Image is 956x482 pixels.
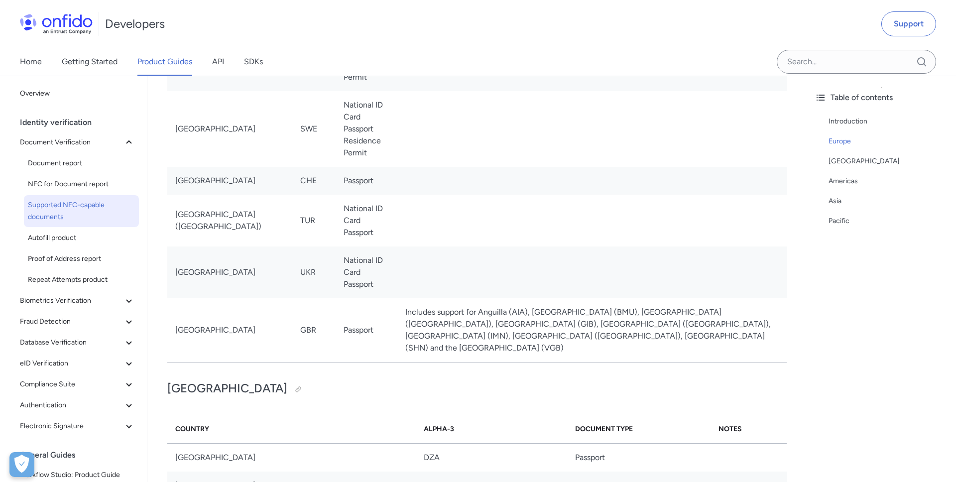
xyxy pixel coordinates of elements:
button: Fraud Detection [16,312,139,332]
a: Proof of Address report [24,249,139,269]
td: DZA [416,443,568,472]
a: Product Guides [137,48,192,76]
a: SDKs [244,48,263,76]
span: Proof of Address report [28,253,135,265]
span: Database Verification [20,337,123,349]
a: Asia [829,195,948,207]
td: UKR [292,246,336,298]
input: Onfido search input field [777,50,936,74]
td: TUR [292,195,336,246]
td: Passport [336,167,397,195]
span: Biometrics Verification [20,295,123,307]
a: Repeat Attempts product [24,270,139,290]
button: Electronic Signature [16,416,139,436]
div: General Guides [20,445,143,465]
a: NFC for Document report [24,174,139,194]
td: SWE [292,91,336,167]
button: eID Verification [16,354,139,373]
td: [GEOGRAPHIC_DATA] [167,167,292,195]
button: Database Verification [16,333,139,353]
td: CHE [292,167,336,195]
td: National ID Card Passport [336,195,397,246]
h1: Developers [105,16,165,32]
a: API [212,48,224,76]
strong: Country [175,425,209,433]
strong: Document Type [575,425,633,433]
td: [GEOGRAPHIC_DATA] [167,91,292,167]
div: Table of contents [815,92,948,104]
button: Document Verification [16,132,139,152]
strong: Notes [718,425,742,433]
a: Introduction [829,116,948,127]
td: Passport [567,443,710,472]
td: [GEOGRAPHIC_DATA] [167,443,416,472]
td: [GEOGRAPHIC_DATA] [167,298,292,362]
span: Supported NFC-capable documents [28,199,135,223]
span: Document Verification [20,136,123,148]
a: Americas [829,175,948,187]
td: National ID Card Passport [336,246,397,298]
span: Fraud Detection [20,316,123,328]
h2: [GEOGRAPHIC_DATA] [167,380,787,397]
td: National ID Card Passport Residence Permit [336,91,397,167]
img: Onfido Logo [20,14,93,34]
button: Authentication [16,395,139,415]
strong: Alpha-3 [424,425,454,433]
button: Compliance Suite [16,374,139,394]
a: Pacific [829,215,948,227]
td: GBR [292,298,336,362]
span: Document report [28,157,135,169]
button: Open Preferences [9,452,34,477]
span: Overview [20,88,135,100]
a: Getting Started [62,48,118,76]
span: NFC for Document report [28,178,135,190]
button: Biometrics Verification [16,291,139,311]
a: Home [20,48,42,76]
a: Supported NFC-capable documents [24,195,139,227]
td: [GEOGRAPHIC_DATA] ([GEOGRAPHIC_DATA]) [167,195,292,246]
span: Repeat Attempts product [28,274,135,286]
span: Authentication [20,399,123,411]
a: Autofill product [24,228,139,248]
span: eID Verification [20,358,123,369]
span: Electronic Signature [20,420,123,432]
a: [GEOGRAPHIC_DATA] [829,155,948,167]
span: Compliance Suite [20,378,123,390]
td: Passport [336,298,397,362]
span: Workflow Studio: Product Guide [20,469,135,481]
td: [GEOGRAPHIC_DATA] [167,246,292,298]
a: Overview [16,84,139,104]
td: Includes support for Anguilla (AIA), [GEOGRAPHIC_DATA] (BMU), [GEOGRAPHIC_DATA] ([GEOGRAPHIC_DATA... [397,298,787,362]
a: Europe [829,135,948,147]
a: Document report [24,153,139,173]
a: Support [881,11,936,36]
div: Identity verification [20,113,143,132]
div: Cookie Preferences [9,452,34,477]
span: Autofill product [28,232,135,244]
